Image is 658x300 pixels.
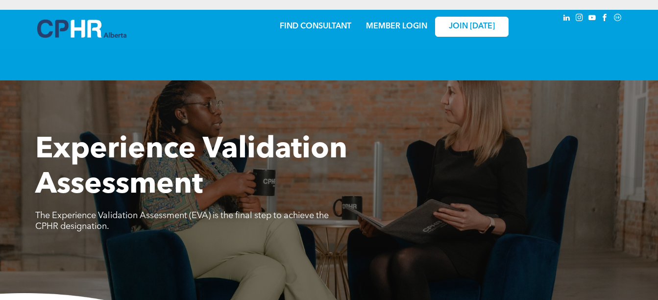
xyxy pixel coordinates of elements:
[600,12,610,25] a: facebook
[449,22,495,31] span: JOIN [DATE]
[612,12,623,25] a: Social network
[561,12,572,25] a: linkedin
[435,17,509,37] a: JOIN [DATE]
[35,211,329,231] span: The Experience Validation Assessment (EVA) is the final step to achieve the CPHR designation.
[35,135,347,200] span: Experience Validation Assessment
[37,20,126,38] img: A blue and white logo for cp alberta
[366,23,427,30] a: MEMBER LOGIN
[280,23,351,30] a: FIND CONSULTANT
[574,12,585,25] a: instagram
[587,12,598,25] a: youtube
